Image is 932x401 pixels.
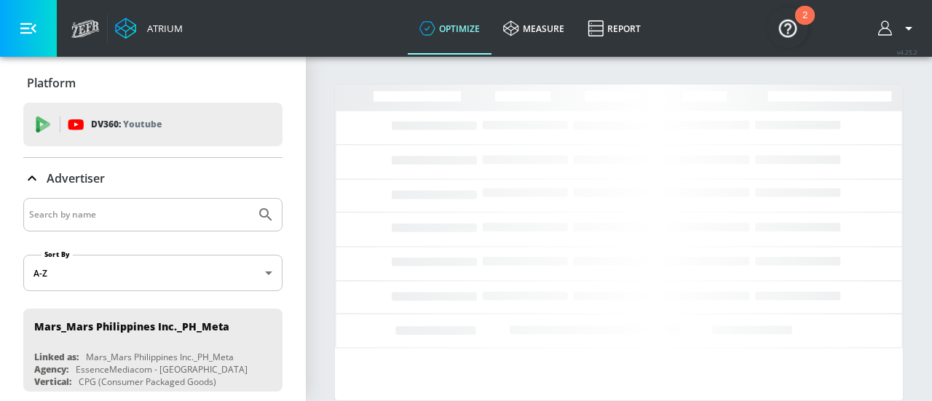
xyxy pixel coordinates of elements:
div: DV360: Youtube [23,103,283,146]
div: Mars_Mars Philippines Inc._PH_MetaLinked as:Mars_Mars Philippines Inc._PH_MetaAgency:EssenceMedia... [23,309,283,392]
div: CPG (Consumer Packaged Goods) [79,376,216,388]
a: Report [576,2,652,55]
div: Linked as: [34,351,79,363]
div: Atrium [141,22,183,35]
a: optimize [408,2,491,55]
a: Atrium [115,17,183,39]
span: v 4.25.2 [897,48,917,56]
div: A-Z [23,255,283,291]
a: measure [491,2,576,55]
input: Search by name [29,205,250,224]
button: Open Resource Center, 2 new notifications [767,7,808,48]
div: Platform [23,63,283,103]
div: Agency: [34,363,68,376]
div: Vertical: [34,376,71,388]
label: Sort By [42,250,73,259]
p: Platform [27,75,76,91]
div: 2 [802,15,807,34]
div: EssenceMediacom - [GEOGRAPHIC_DATA] [76,363,248,376]
p: Advertiser [47,170,105,186]
div: Mars_Mars Philippines Inc._PH_Meta [86,351,234,363]
div: Advertiser [23,158,283,199]
p: DV360: [91,116,162,132]
p: Youtube [123,116,162,132]
div: Mars_Mars Philippines Inc._PH_Meta [34,319,229,333]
